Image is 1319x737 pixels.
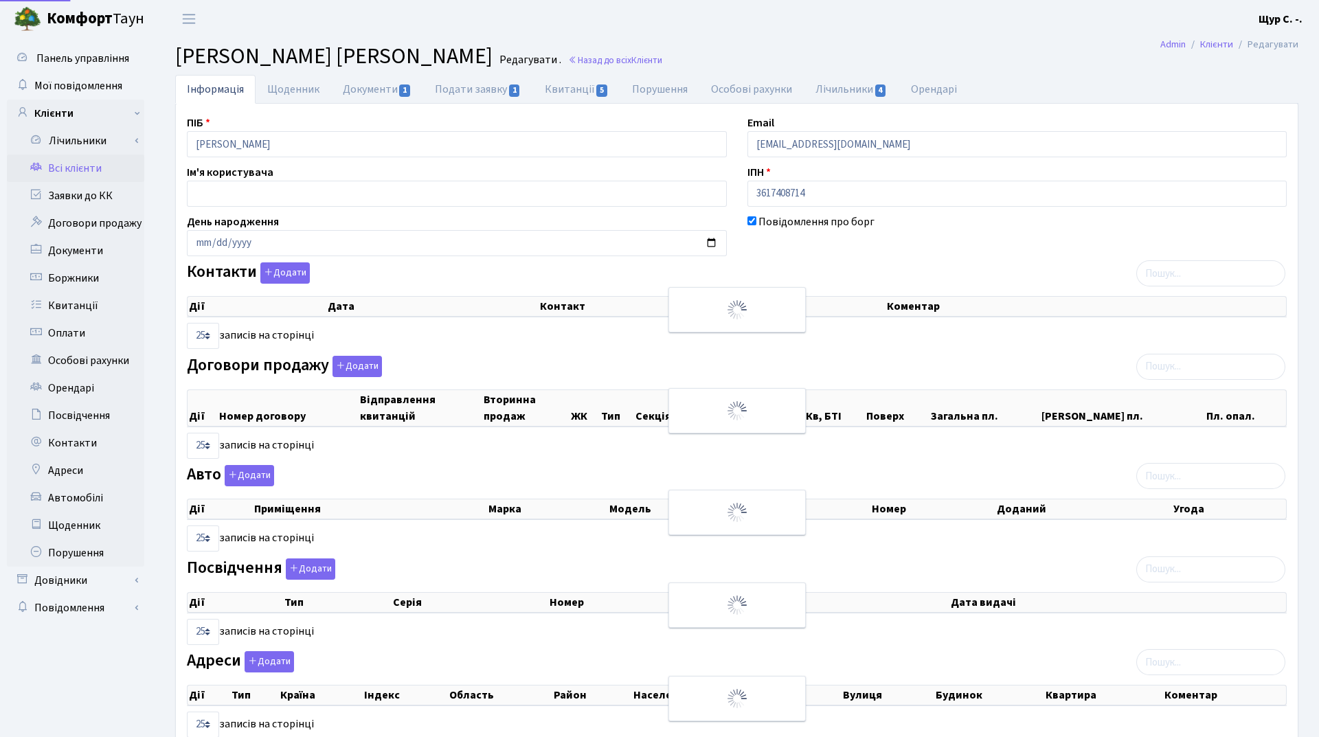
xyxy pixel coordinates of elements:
[631,54,662,67] span: Клієнти
[7,567,144,594] a: Довідники
[253,499,487,519] th: Приміщення
[7,100,144,127] a: Клієнти
[188,297,326,316] th: Дії
[34,78,122,93] span: Мої повідомлення
[1200,37,1233,52] a: Клієнти
[7,155,144,182] a: Всі клієнти
[187,262,310,284] label: Контакти
[1205,390,1286,426] th: Пл. опал.
[257,260,310,284] a: Додати
[188,390,218,426] th: Дії
[187,323,314,349] label: записів на сторінці
[172,8,206,30] button: Переключити навігацію
[187,115,210,131] label: ПІБ
[509,84,520,97] span: 1
[187,164,273,181] label: Ім'я користувача
[187,433,219,459] select: записів на сторінці
[16,127,144,155] a: Лічильники
[1136,260,1285,286] input: Пошук...
[7,512,144,539] a: Щоденник
[758,214,875,230] label: Повідомлення про борг
[218,390,359,426] th: Номер договору
[1259,12,1303,27] b: Щур С. -.
[487,499,608,519] th: Марка
[539,297,885,316] th: Контакт
[726,400,748,422] img: Обробка...
[726,594,748,616] img: Обробка...
[175,75,256,104] a: Інформація
[1160,37,1186,52] a: Admin
[225,465,274,486] button: Авто
[7,182,144,209] a: Заявки до КК
[1136,463,1285,489] input: Пошук...
[804,75,899,104] a: Лічильники
[726,299,748,321] img: Обробка...
[187,525,314,552] label: записів на сторінці
[995,499,1172,519] th: Доданий
[36,51,129,66] span: Панель управління
[187,558,335,580] label: Посвідчення
[759,499,870,519] th: Колір
[533,75,620,104] a: Квитанції
[14,5,41,33] img: logo.png
[620,75,699,104] a: Порушення
[804,390,865,426] th: Кв, БТІ
[260,262,310,284] button: Контакти
[1172,499,1286,519] th: Угода
[726,501,748,523] img: Обробка...
[331,75,423,104] a: Документи
[552,685,631,705] th: Район
[732,593,949,612] th: Видано
[7,374,144,402] a: Орендарі
[842,685,934,705] th: Вулиця
[570,390,600,426] th: ЖК
[363,685,448,705] th: Індекс
[399,84,410,97] span: 1
[497,54,561,67] small: Редагувати .
[221,463,274,487] a: Додати
[188,685,230,705] th: Дії
[632,685,842,705] th: Населений пункт
[1136,649,1285,675] input: Пошук...
[7,292,144,319] a: Квитанції
[7,264,144,292] a: Боржники
[875,84,886,97] span: 4
[7,594,144,622] a: Повідомлення
[747,164,771,181] label: ІПН
[187,356,382,377] label: Договори продажу
[282,556,335,580] a: Додати
[1233,37,1298,52] li: Редагувати
[886,297,1286,316] th: Коментар
[7,402,144,429] a: Посвідчення
[332,356,382,377] button: Договори продажу
[596,84,607,97] span: 5
[482,390,569,426] th: Вторинна продаж
[1040,390,1205,426] th: [PERSON_NAME] пл.
[870,499,996,519] th: Номер
[188,499,253,519] th: Дії
[929,390,1040,426] th: Загальна пл.
[187,651,294,672] label: Адреси
[7,539,144,567] a: Порушення
[7,237,144,264] a: Документи
[7,457,144,484] a: Адреси
[726,688,748,710] img: Обробка...
[359,390,482,426] th: Відправлення квитанцій
[548,593,732,612] th: Номер
[392,593,548,612] th: Серія
[241,649,294,673] a: Додати
[187,433,314,459] label: записів на сторінці
[187,619,219,645] select: записів на сторінці
[699,75,804,104] a: Особові рахунки
[256,75,331,104] a: Щоденник
[600,390,635,426] th: Тип
[1136,556,1285,582] input: Пошук...
[934,685,1044,705] th: Будинок
[423,75,532,104] a: Подати заявку
[188,593,283,612] th: Дії
[7,319,144,347] a: Оплати
[326,297,539,316] th: Дата
[1163,685,1286,705] th: Коментар
[568,54,662,67] a: Назад до всіхКлієнти
[7,347,144,374] a: Особові рахунки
